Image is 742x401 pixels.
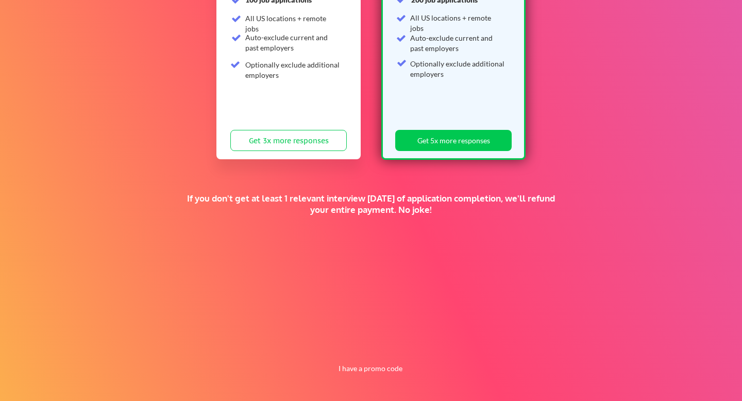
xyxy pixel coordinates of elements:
div: Optionally exclude additional employers [410,59,505,79]
button: Get 3x more responses [230,130,347,151]
div: All US locations + remote jobs [410,13,505,33]
div: Auto-exclude current and past employers [245,32,341,53]
button: I have a promo code [333,362,409,375]
div: If you don't get at least 1 relevant interview [DATE] of application completion, we'll refund you... [179,193,563,215]
button: Get 5x more responses [395,130,512,151]
div: Optionally exclude additional employers [245,60,341,80]
div: Auto-exclude current and past employers [410,33,505,53]
div: All US locations + remote jobs [245,13,341,34]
